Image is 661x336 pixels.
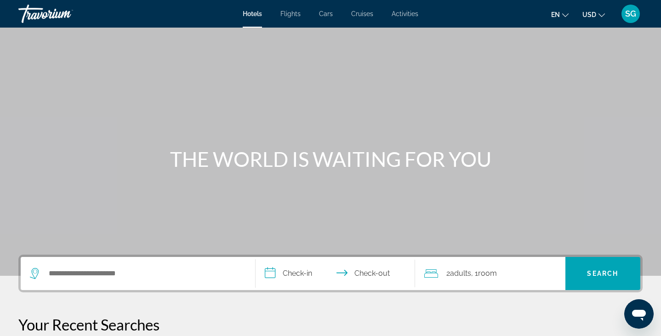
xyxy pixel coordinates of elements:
[587,270,618,277] span: Search
[18,315,643,334] p: Your Recent Searches
[392,10,418,17] a: Activities
[624,299,654,329] iframe: Bouton de lancement de la fenêtre de messagerie
[551,8,569,21] button: Change language
[18,2,110,26] a: Travorium
[21,257,640,290] div: Search widget
[565,257,641,290] button: Search
[243,10,262,17] a: Hotels
[625,9,636,18] span: SG
[415,257,565,290] button: Travelers: 2 adults, 0 children
[158,147,503,171] h1: THE WORLD IS WAITING FOR YOU
[319,10,333,17] a: Cars
[471,267,497,280] span: , 1
[582,11,596,18] span: USD
[582,8,605,21] button: Change currency
[446,267,471,280] span: 2
[450,269,471,278] span: Adults
[48,267,241,280] input: Search hotel destination
[551,11,560,18] span: en
[619,4,643,23] button: User Menu
[280,10,301,17] a: Flights
[256,257,415,290] button: Select check in and out date
[351,10,373,17] a: Cruises
[478,269,497,278] span: Room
